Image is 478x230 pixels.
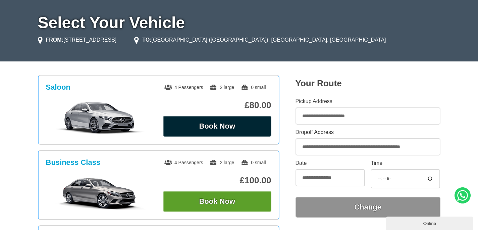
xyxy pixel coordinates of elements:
p: £80.00 [163,100,271,110]
p: £100.00 [163,175,271,186]
h2: Your Route [296,78,440,89]
img: Saloon [49,101,150,135]
strong: TO: [142,37,151,43]
span: 4 Passengers [164,160,203,165]
button: Book Now [163,191,271,212]
label: Dropoff Address [296,130,440,135]
button: Change [296,197,440,218]
iframe: chat widget [386,215,475,230]
img: Business Class [49,176,150,210]
label: Time [371,160,440,166]
li: [STREET_ADDRESS] [38,36,117,44]
h1: Select Your Vehicle [38,15,440,31]
strong: FROM: [46,37,63,43]
span: 2 large [210,160,234,165]
span: 2 large [210,85,234,90]
label: Pickup Address [296,99,440,104]
h3: Business Class [46,158,101,167]
button: Book Now [163,116,271,137]
span: 0 small [241,85,266,90]
label: Date [296,160,365,166]
h3: Saloon [46,83,70,92]
span: 4 Passengers [164,85,203,90]
li: [GEOGRAPHIC_DATA] ([GEOGRAPHIC_DATA]), [GEOGRAPHIC_DATA], [GEOGRAPHIC_DATA] [134,36,386,44]
span: 0 small [241,160,266,165]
